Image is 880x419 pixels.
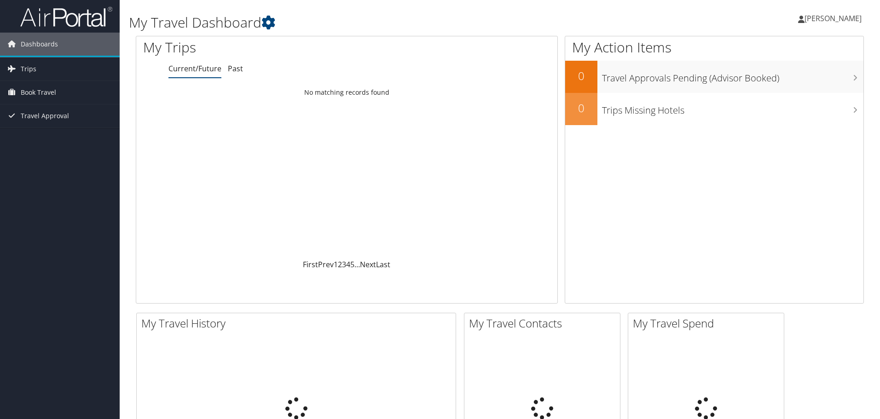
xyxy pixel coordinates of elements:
span: Dashboards [21,33,58,56]
h2: 0 [565,100,597,116]
a: 0Travel Approvals Pending (Advisor Booked) [565,61,863,93]
span: Travel Approval [21,104,69,127]
h2: My Travel Contacts [469,316,620,331]
a: 0Trips Missing Hotels [565,93,863,125]
h2: 0 [565,68,597,84]
h3: Trips Missing Hotels [602,99,863,117]
h2: My Travel History [141,316,456,331]
a: Prev [318,259,334,270]
img: airportal-logo.png [20,6,112,28]
h3: Travel Approvals Pending (Advisor Booked) [602,67,863,85]
span: Trips [21,57,36,80]
h1: My Trips [143,38,375,57]
a: 1 [334,259,338,270]
a: First [303,259,318,270]
td: No matching records found [136,84,557,101]
a: Past [228,63,243,74]
a: Next [360,259,376,270]
a: 4 [346,259,350,270]
span: … [354,259,360,270]
span: Book Travel [21,81,56,104]
a: 5 [350,259,354,270]
a: Current/Future [168,63,221,74]
h1: My Action Items [565,38,863,57]
h2: My Travel Spend [633,316,784,331]
a: [PERSON_NAME] [798,5,871,32]
h1: My Travel Dashboard [129,13,624,32]
a: 2 [338,259,342,270]
a: Last [376,259,390,270]
span: [PERSON_NAME] [805,13,862,23]
a: 3 [342,259,346,270]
